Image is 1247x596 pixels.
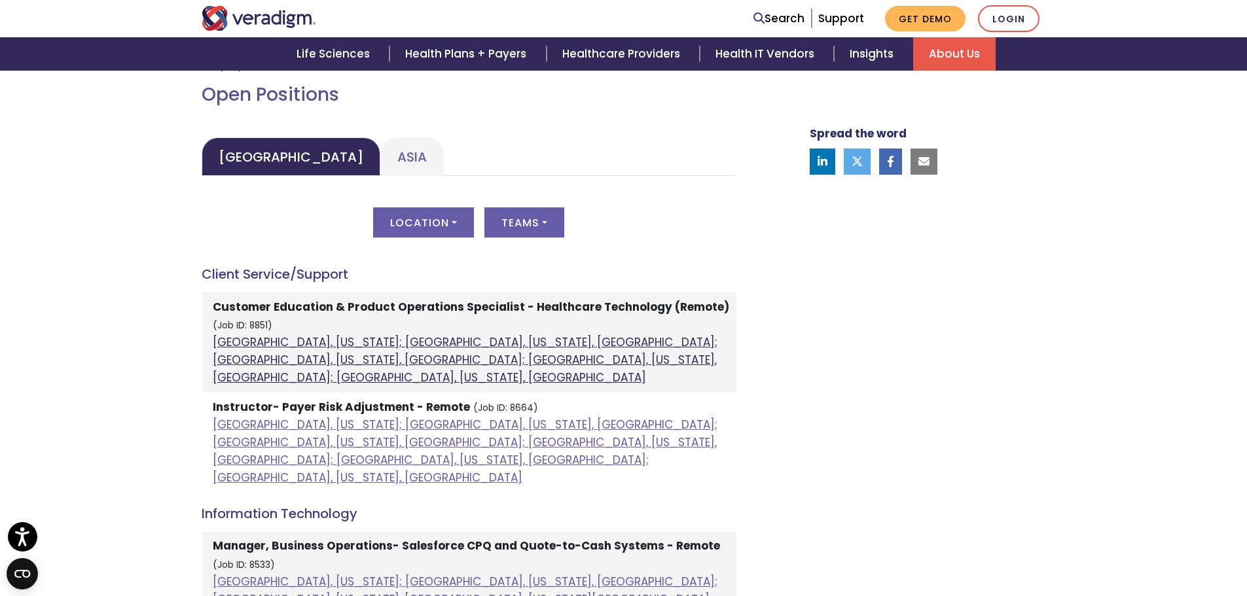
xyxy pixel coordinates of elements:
a: Insights [834,37,913,71]
a: About Us [913,37,996,71]
a: Health Plans + Payers [389,37,546,71]
a: Login [978,5,1039,32]
h4: Information Technology [202,506,736,521]
a: Search [753,10,804,27]
button: Open CMP widget [7,558,38,589]
a: Health IT Vendors [700,37,834,71]
h2: Open Positions [202,84,736,106]
small: (Job ID: 8533) [213,559,275,571]
small: (Job ID: 8664) [473,402,538,414]
strong: Instructor- Payer Risk Adjustment - Remote [213,399,470,415]
a: [GEOGRAPHIC_DATA], [US_STATE]; [GEOGRAPHIC_DATA], [US_STATE], [GEOGRAPHIC_DATA]; [GEOGRAPHIC_DATA... [213,417,717,486]
strong: Spread the word [810,126,907,141]
button: Teams [484,207,564,237]
a: Support [818,10,864,26]
a: [GEOGRAPHIC_DATA], [US_STATE]; [GEOGRAPHIC_DATA], [US_STATE], [GEOGRAPHIC_DATA]; [GEOGRAPHIC_DATA... [213,334,717,385]
small: (Job ID: 8851) [213,319,272,332]
a: [GEOGRAPHIC_DATA] [202,137,380,176]
a: Life Sciences [281,37,389,71]
h4: Client Service/Support [202,266,736,282]
strong: Manager, Business Operations- Salesforce CPQ and Quote-to-Cash Systems - Remote [213,538,720,553]
a: Get Demo [885,6,966,31]
a: Healthcare Providers [547,37,700,71]
img: Veradigm logo [202,6,316,31]
button: Location [373,207,474,237]
a: Asia [380,137,444,176]
strong: Customer Education & Product Operations Specialist - Healthcare Technology (Remote) [213,299,729,315]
